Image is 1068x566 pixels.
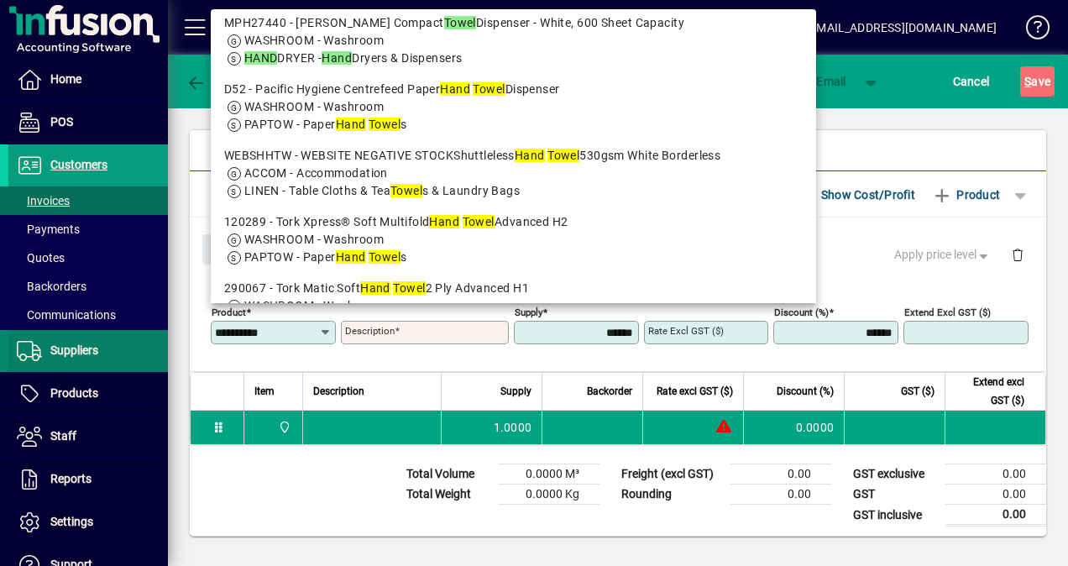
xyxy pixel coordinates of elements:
app-page-header-button: Back [168,66,260,97]
a: Home [8,59,168,101]
mat-label: Extend excl GST ($) [904,307,991,318]
span: ave [1024,68,1050,95]
em: Towel [369,250,400,264]
span: PAPTOW - Paper s [244,118,407,131]
span: ACCOM - Accommodation [244,166,388,180]
span: Backorder [587,382,632,401]
em: Hand [440,82,470,96]
em: Hand [515,149,545,162]
mat-option: WEBSHHTW - WEBSITE NEGATIVE STOCKShuttleless Hand Towel 530gsm White Borderless [211,140,817,207]
span: DRYER - Dryers & Dispensers [244,51,463,65]
mat-option: 290067 - Tork Matic Soft Hand Towel 2 Ply Advanced H1 [211,273,817,339]
span: WASHROOM - Washroom [244,100,384,113]
td: 0.00 [945,485,1046,505]
mat-label: Supply [515,307,542,318]
span: Settings [50,515,93,528]
a: Quotes [8,244,168,272]
span: Apply price level [894,246,992,264]
a: Communications [8,301,168,329]
td: 0.00 [730,464,831,485]
td: 0.0000 M³ [499,464,599,485]
span: ost & Email [749,75,846,88]
span: WASHROOM - Washroom [244,233,384,246]
span: Invoices [17,194,70,207]
td: GST exclusive [845,464,945,485]
em: Hand [429,215,459,228]
span: 1.0000 [494,419,532,436]
a: POS [8,102,168,144]
mat-label: Description [345,325,395,337]
span: Extend excl GST ($) [955,373,1024,410]
td: 0.0000 Kg [499,485,599,505]
em: Hand [336,118,366,131]
span: Description [313,382,364,401]
a: Products [8,373,168,415]
span: Close [209,236,253,264]
span: Central [274,418,293,437]
span: Products [50,386,98,400]
td: 0.00 [945,505,1046,526]
span: WASHROOM - Washroom [244,299,384,312]
span: Suppliers [50,343,98,357]
span: Rate excl GST ($) [657,382,733,401]
a: Staff [8,416,168,458]
span: LINEN - Table Cloths & Tea s & Laundry Bags [244,184,521,197]
em: Towel [473,82,505,96]
span: Reports [50,472,92,485]
em: Towel [463,215,495,228]
td: 0.0000 [743,411,844,444]
span: S [1024,75,1031,88]
button: Cancel [949,66,994,97]
span: PAPTOW - Paper s [244,250,407,264]
span: Quotes [17,251,65,265]
button: Save [1020,66,1055,97]
em: Towel [390,184,422,197]
td: Rounding [613,485,730,505]
span: Discount (%) [777,382,834,401]
mat-option: MPH27440 - Matthews Compact Towel Dispenser - White, 600 Sheet Capacity [211,8,817,74]
label: Show Cost/Profit [818,186,915,203]
div: [PERSON_NAME] [EMAIL_ADDRESS][DOMAIN_NAME] [712,14,997,41]
td: 0.00 [945,464,1046,485]
button: Apply price level [887,240,998,270]
div: MPH27440 - [PERSON_NAME] Compact Dispenser - White, 600 Sheet Capacity [224,14,804,32]
a: Backorders [8,272,168,301]
div: D52 - Pacific Hygiene Centrefeed Paper Dispenser [224,81,804,98]
span: Cancel [953,68,990,95]
button: Delete [997,234,1038,275]
span: Payments [17,223,80,236]
span: Supply [500,382,531,401]
a: Suppliers [8,330,168,372]
em: Towel [369,118,400,131]
em: Hand [322,51,352,65]
div: Product [190,217,1046,279]
a: Settings [8,501,168,543]
span: Customers [50,158,107,171]
span: Item [254,382,275,401]
div: 290067 - Tork Matic Soft 2 Ply Advanced H1 [224,280,804,297]
em: Towel [444,16,476,29]
span: Home [50,72,81,86]
em: Hand [360,281,390,295]
button: Back [181,66,246,97]
span: WASHROOM - Washroom [244,34,384,47]
mat-option: 120289 - Tork Xpress® Soft Multifold Hand Towel Advanced H2 [211,207,817,273]
mat-label: Rate excl GST ($) [648,325,724,337]
td: GST inclusive [845,505,945,526]
em: Towel [547,149,579,162]
div: WEBSHHTW - WEBSITE NEGATIVE STOCKShuttleless 530gsm White Borderless [224,147,804,165]
em: HAND [244,51,278,65]
span: Backorders [17,280,86,293]
mat-label: Discount (%) [774,307,829,318]
td: 0.00 [730,485,831,505]
app-page-header-button: Delete [997,247,1038,262]
app-page-header-button: Close [198,241,264,256]
div: 120289 - Tork Xpress® Soft Multifold Advanced H2 [224,213,804,231]
button: Close [202,234,259,265]
span: Back [186,75,242,88]
td: Total Volume [398,464,499,485]
a: Knowledge Base [1013,3,1047,58]
td: GST [845,485,945,505]
mat-label: Product [212,307,246,318]
mat-option: D52 - Pacific Hygiene Centrefeed Paper Hand Towel Dispenser [211,74,817,140]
